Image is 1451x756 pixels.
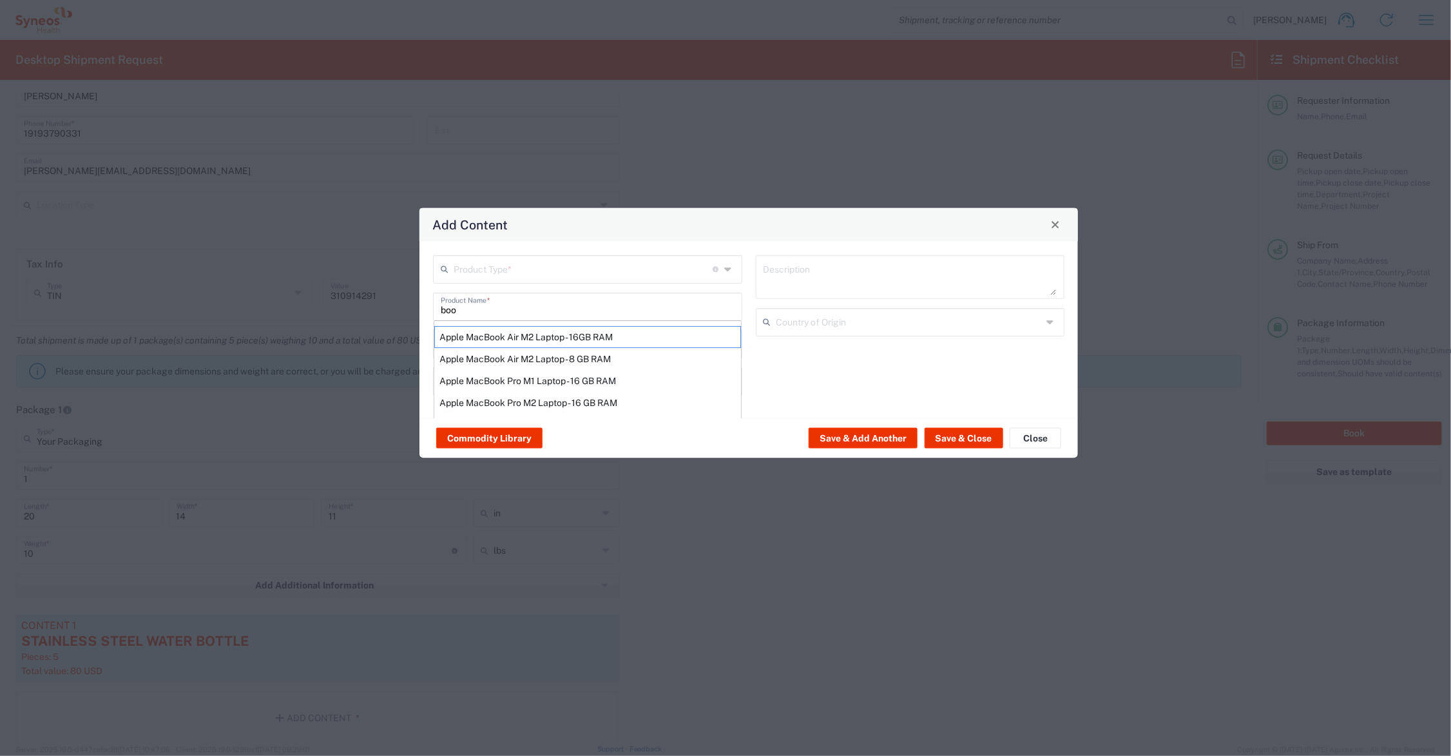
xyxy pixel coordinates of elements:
button: Close [1010,428,1061,449]
button: Close [1046,215,1064,233]
button: Commodity Library [436,428,543,449]
button: Save & Add Another [809,428,918,449]
div: Apple MacBook Pro M1 Laptop - 16 GB RAM [434,369,741,391]
h4: Add Content [433,215,508,234]
button: Save & Close [925,428,1003,449]
div: Apple MacBook Air M2 Laptop - 16GB RAM [434,325,741,347]
div: Apple MacBook Air M2 Laptop - 8 GB RAM [434,347,741,369]
div: Apple MacBook Pro Max M2 Laptop [434,413,741,435]
div: Apple MacBook Pro M2 Laptop - 16 GB RAM [434,391,741,413]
